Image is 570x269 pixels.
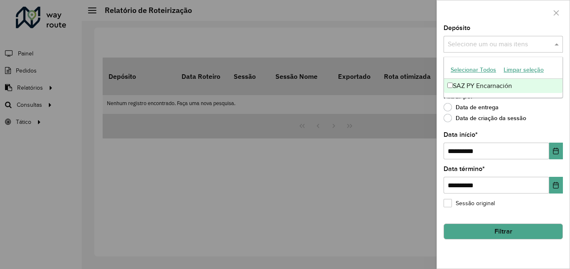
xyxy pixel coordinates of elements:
label: Sessão original [444,199,495,208]
ng-dropdown-panel: Options list [444,57,563,98]
label: Data início [444,130,478,140]
label: Data de criação da sessão [444,114,526,122]
button: Filtrar [444,224,563,239]
label: Data término [444,164,485,174]
button: Choose Date [549,177,563,194]
button: Selecionar Todos [447,63,500,76]
button: Limpar seleção [500,63,547,76]
label: Depósito [444,23,470,33]
button: Choose Date [549,143,563,159]
div: SAZ PY Encarnación [444,79,562,93]
label: Data de entrega [444,103,499,111]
